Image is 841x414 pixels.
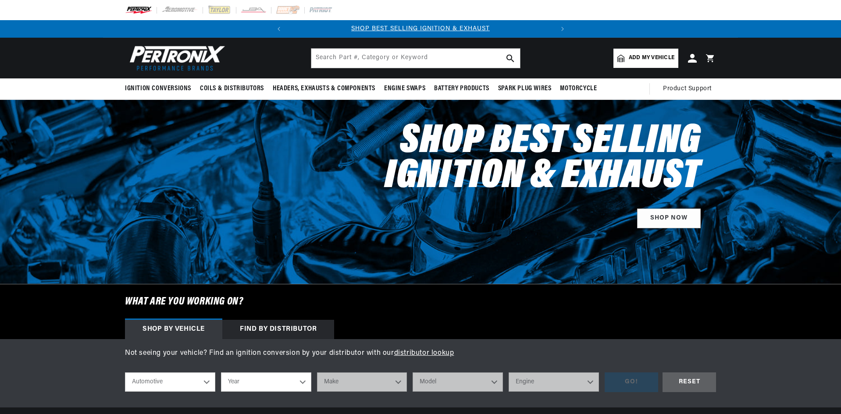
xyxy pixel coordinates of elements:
[222,320,334,339] div: Find by Distributor
[103,284,738,319] h6: What are you working on?
[103,20,738,38] slideshow-component: Translation missing: en.sections.announcements.announcement_bar
[663,372,716,392] div: RESET
[125,320,222,339] div: Shop by vehicle
[556,78,601,99] summary: Motorcycle
[394,350,454,357] a: distributor lookup
[326,124,701,195] h2: Shop Best Selling Ignition & Exhaust
[494,78,556,99] summary: Spark Plug Wires
[288,24,554,34] div: 1 of 2
[629,54,674,62] span: Add my vehicle
[200,84,264,93] span: Coils & Distributors
[663,84,712,94] span: Product Support
[125,348,716,359] p: Not seeing your vehicle? Find an ignition conversion by your distributor with our
[311,49,520,68] input: Search Part #, Category or Keyword
[268,78,380,99] summary: Headers, Exhausts & Components
[554,20,571,38] button: Translation missing: en.sections.announcements.next_announcement
[125,78,196,99] summary: Ignition Conversions
[380,78,430,99] summary: Engine Swaps
[498,84,552,93] span: Spark Plug Wires
[196,78,268,99] summary: Coils & Distributors
[273,84,375,93] span: Headers, Exhausts & Components
[434,84,489,93] span: Battery Products
[413,372,503,392] select: Model
[288,24,554,34] div: Announcement
[613,49,678,68] a: Add my vehicle
[560,84,597,93] span: Motorcycle
[430,78,494,99] summary: Battery Products
[221,372,311,392] select: Year
[125,372,215,392] select: Ride Type
[637,209,701,228] a: SHOP NOW
[384,84,425,93] span: Engine Swaps
[125,84,191,93] span: Ignition Conversions
[125,43,226,73] img: Pertronix
[509,372,599,392] select: Engine
[351,25,490,32] a: SHOP BEST SELLING IGNITION & EXHAUST
[501,49,520,68] button: search button
[270,20,288,38] button: Translation missing: en.sections.announcements.previous_announcement
[663,78,716,99] summary: Product Support
[317,372,407,392] select: Make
